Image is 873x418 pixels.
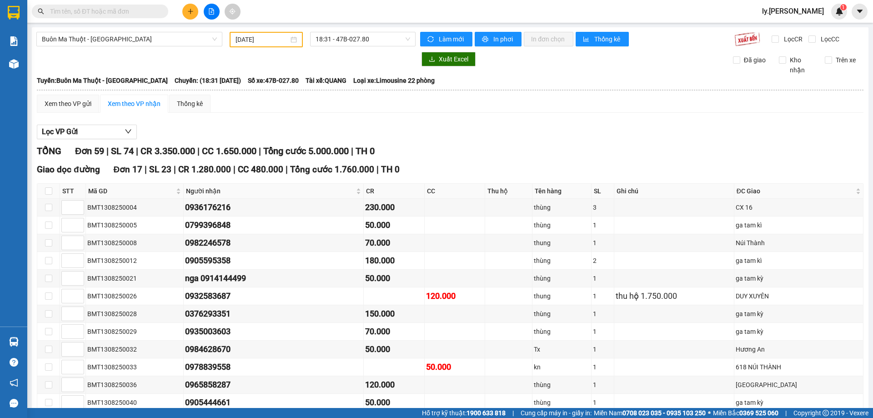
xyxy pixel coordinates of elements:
[736,291,862,301] div: DUY XUYÊN
[426,361,484,373] div: 50.000
[785,408,787,418] span: |
[306,76,346,86] span: Tài xế: QUANG
[145,164,147,175] span: |
[534,220,590,230] div: thùng
[736,344,862,354] div: Hương An
[149,164,171,175] span: SL 23
[60,184,86,199] th: STT
[185,343,361,356] div: 0984628670
[823,410,829,416] span: copyright
[125,128,132,135] span: down
[37,125,137,139] button: Lọc VP Gửi
[87,238,182,248] div: BMT1308250008
[86,270,184,287] td: BMT1308250021
[38,8,44,15] span: search
[593,238,612,248] div: 1
[87,220,182,230] div: BMT1308250005
[178,164,231,175] span: CR 1.280.000
[425,184,486,199] th: CC
[713,408,778,418] span: Miền Bắc
[852,4,868,20] button: caret-down
[37,146,61,156] span: TỔNG
[87,344,182,354] div: BMT1308250032
[736,273,862,283] div: ga tam kỳ
[734,32,760,46] img: 9k=
[381,164,400,175] span: TH 0
[86,217,184,234] td: BMT1308250005
[593,202,612,212] div: 3
[10,399,18,408] span: message
[365,325,423,338] div: 70.000
[140,146,195,156] span: CR 3.350.000
[364,184,425,199] th: CR
[229,8,236,15] span: aim
[182,4,198,20] button: plus
[835,7,843,15] img: icon-new-feature
[86,287,184,305] td: BMT1308250026
[87,362,182,372] div: BMT1308250033
[736,256,862,266] div: ga tam kì
[532,184,592,199] th: Tên hàng
[75,146,104,156] span: Đơn 59
[736,202,862,212] div: CX 16
[248,76,299,86] span: Số xe: 47B-027.80
[50,6,157,16] input: Tìm tên, số ĐT hoặc mã đơn
[185,290,361,302] div: 0932583687
[576,32,629,46] button: bar-chartThống kê
[524,32,573,46] button: In đơn chọn
[233,164,236,175] span: |
[614,184,734,199] th: Ghi chú
[86,305,184,323] td: BMT1308250028
[593,220,612,230] div: 1
[316,32,410,46] span: 18:31 - 47B-027.80
[736,220,862,230] div: ga tam kì
[9,59,19,69] img: warehouse-icon
[365,219,423,232] div: 50.000
[185,307,361,320] div: 0376293351
[593,380,612,390] div: 1
[86,394,184,412] td: BMT1308250040
[136,146,138,156] span: |
[593,362,612,372] div: 1
[185,361,361,373] div: 0978839558
[185,378,361,391] div: 0965858287
[263,146,349,156] span: Tổng cước 5.000.000
[204,4,220,20] button: file-add
[737,186,854,196] span: ĐC Giao
[427,36,435,43] span: sync
[512,408,514,418] span: |
[422,408,506,418] span: Hỗ trợ kỹ thuật:
[286,164,288,175] span: |
[365,254,423,267] div: 180.000
[616,290,733,302] div: thu hộ 1.750.000
[88,186,174,196] span: Mã GD
[86,234,184,252] td: BMT1308250008
[185,254,361,267] div: 0905595358
[365,343,423,356] div: 50.000
[365,396,423,409] div: 50.000
[353,76,435,86] span: Loại xe: Limousine 22 phòng
[856,7,864,15] span: caret-down
[10,358,18,367] span: question-circle
[534,398,590,408] div: thùng
[86,341,184,358] td: BMT1308250032
[9,36,19,46] img: solution-icon
[114,164,143,175] span: Đơn 17
[185,272,361,285] div: nga 0914144499
[86,376,184,394] td: BMT1308250036
[37,77,168,84] b: Tuyến: Buôn Ma Thuột - [GEOGRAPHIC_DATA]
[593,398,612,408] div: 1
[186,186,354,196] span: Người nhận
[365,201,423,214] div: 230.000
[87,202,182,212] div: BMT1308250004
[87,273,182,283] div: BMT1308250021
[421,52,476,66] button: downloadXuất Excel
[87,398,182,408] div: BMT1308250040
[365,378,423,391] div: 120.000
[365,237,423,249] div: 70.000
[521,408,592,418] span: Cung cấp máy in - giấy in:
[45,99,91,109] div: Xem theo VP gửi
[236,35,289,45] input: 13/08/2025
[185,396,361,409] div: 0905444661
[736,327,862,337] div: ga tam kỳ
